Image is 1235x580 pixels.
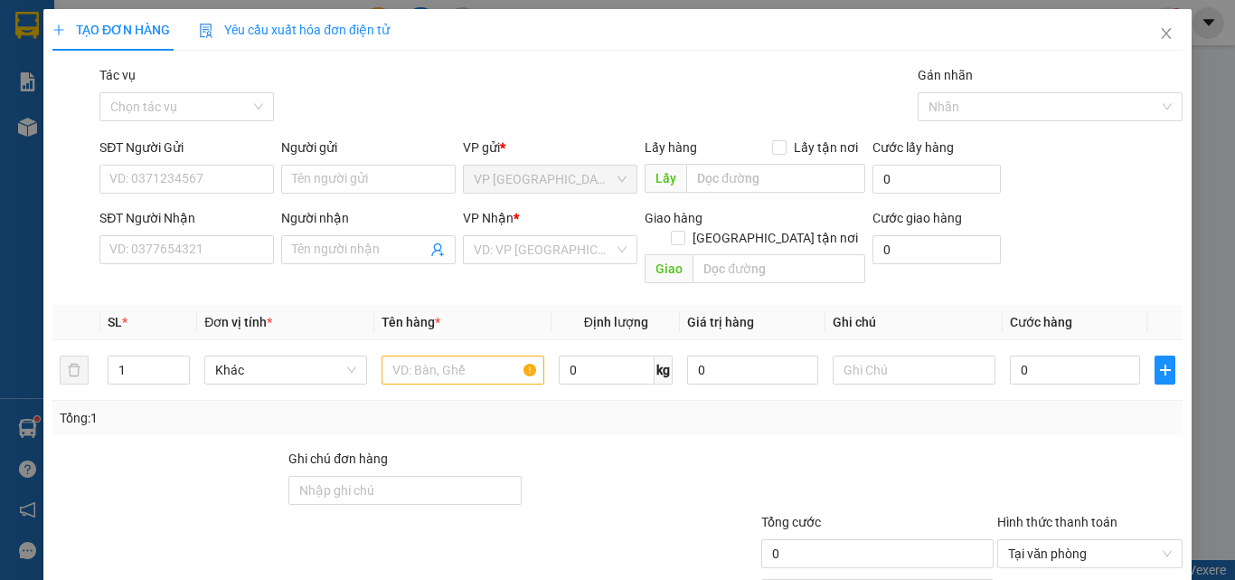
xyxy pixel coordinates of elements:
div: VP gửi [463,138,637,157]
span: Yêu cầu xuất hóa đơn điện tử [199,23,390,37]
div: Người gửi [281,138,456,157]
input: Cước giao hàng [872,235,1001,264]
span: Lấy [645,164,686,193]
span: Giao [645,254,693,283]
th: Ghi chú [825,305,1003,340]
span: Giá trị hàng [687,315,754,329]
div: SĐT Người Gửi [99,138,274,157]
span: SL [108,315,122,329]
input: Ghi chú đơn hàng [288,476,521,505]
span: plus [1155,363,1174,377]
button: plus [1155,356,1175,385]
span: Lấy hàng [645,140,697,155]
span: [GEOGRAPHIC_DATA] tận nơi [684,228,864,248]
label: Cước lấy hàng [872,140,953,155]
span: Tại văn phòng [1008,540,1172,567]
label: Gán nhãn [918,68,973,82]
input: 0 [687,356,817,385]
img: icon [199,24,213,38]
span: kg [655,356,673,385]
span: user-add [430,242,445,257]
span: VP Nhận [463,211,514,225]
label: Hình thức thanh toán [997,515,1117,529]
input: Ghi Chú [833,356,995,385]
span: Định lượng [583,315,647,329]
div: Người nhận [281,208,456,228]
span: Đơn vị tính [204,315,272,329]
div: Tổng: 1 [60,408,478,428]
span: Khác [215,357,356,384]
label: Ghi chú đơn hàng [288,452,388,466]
span: Lấy tận nơi [786,138,864,157]
span: TẠO ĐƠN HÀNG [52,23,170,37]
input: VD: Bàn, Ghế [382,356,544,385]
div: SĐT Người Nhận [99,208,274,228]
label: Tác vụ [99,68,136,82]
button: Close [1141,9,1192,60]
span: close [1159,26,1174,41]
span: Tổng cước [761,515,821,529]
input: Dọc đường [686,164,864,193]
span: Cước hàng [1010,315,1072,329]
input: Dọc đường [693,254,864,283]
span: plus [52,24,65,36]
span: VP Tây Ninh [474,166,627,193]
button: delete [60,356,89,385]
label: Cước giao hàng [872,211,961,225]
input: Cước lấy hàng [872,165,1001,194]
span: Giao hàng [645,211,702,225]
span: Tên hàng [382,315,440,329]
